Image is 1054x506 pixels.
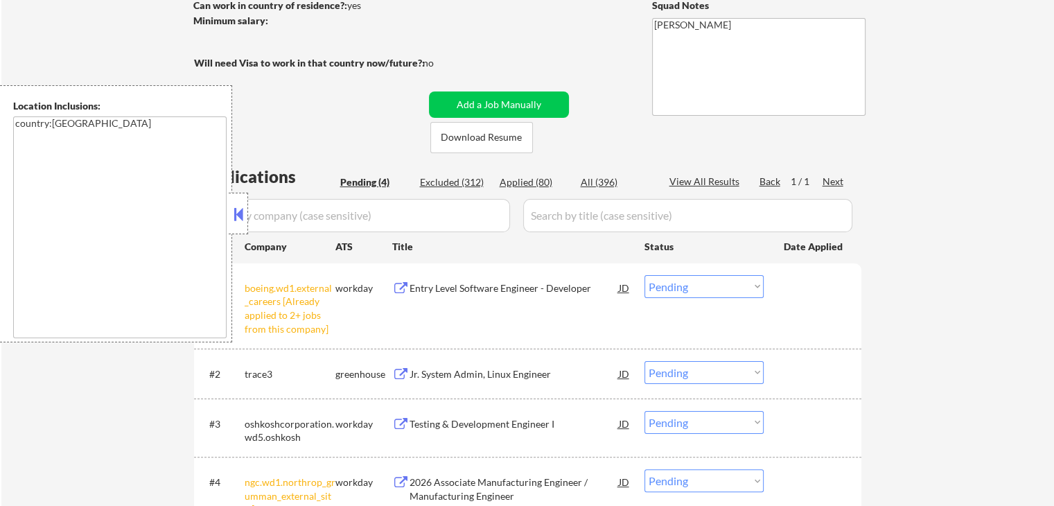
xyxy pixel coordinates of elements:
[759,175,782,189] div: Back
[784,240,845,254] div: Date Applied
[245,240,335,254] div: Company
[245,281,335,335] div: boeing.wd1.external_careers [Already applied to 2+ jobs from this company]
[410,476,619,503] div: 2026 Associate Manufacturing Engineer / Manufacturing Engineer
[500,175,569,189] div: Applied (80)
[335,367,392,381] div: greenhouse
[410,417,619,431] div: Testing & Development Engineer I
[209,417,234,431] div: #3
[669,175,744,189] div: View All Results
[423,56,462,70] div: no
[581,175,650,189] div: All (396)
[429,91,569,118] button: Add a Job Manually
[410,281,619,295] div: Entry Level Software Engineer - Developer
[194,57,425,69] strong: Will need Visa to work in that country now/future?:
[198,168,335,185] div: Applications
[340,175,410,189] div: Pending (4)
[335,281,392,295] div: workday
[644,234,764,259] div: Status
[209,367,234,381] div: #2
[392,240,631,254] div: Title
[335,240,392,254] div: ATS
[791,175,823,189] div: 1 / 1
[245,367,335,381] div: trace3
[245,417,335,444] div: oshkoshcorporation.wd5.oshkosh
[617,411,631,436] div: JD
[335,476,392,489] div: workday
[198,199,510,232] input: Search by company (case sensitive)
[523,199,852,232] input: Search by title (case sensitive)
[410,367,619,381] div: Jr. System Admin, Linux Engineer
[617,469,631,494] div: JD
[617,275,631,300] div: JD
[823,175,845,189] div: Next
[420,175,489,189] div: Excluded (312)
[335,417,392,431] div: workday
[209,476,234,489] div: #4
[193,15,268,26] strong: Minimum salary:
[617,361,631,386] div: JD
[13,99,227,113] div: Location Inclusions:
[430,122,533,153] button: Download Resume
